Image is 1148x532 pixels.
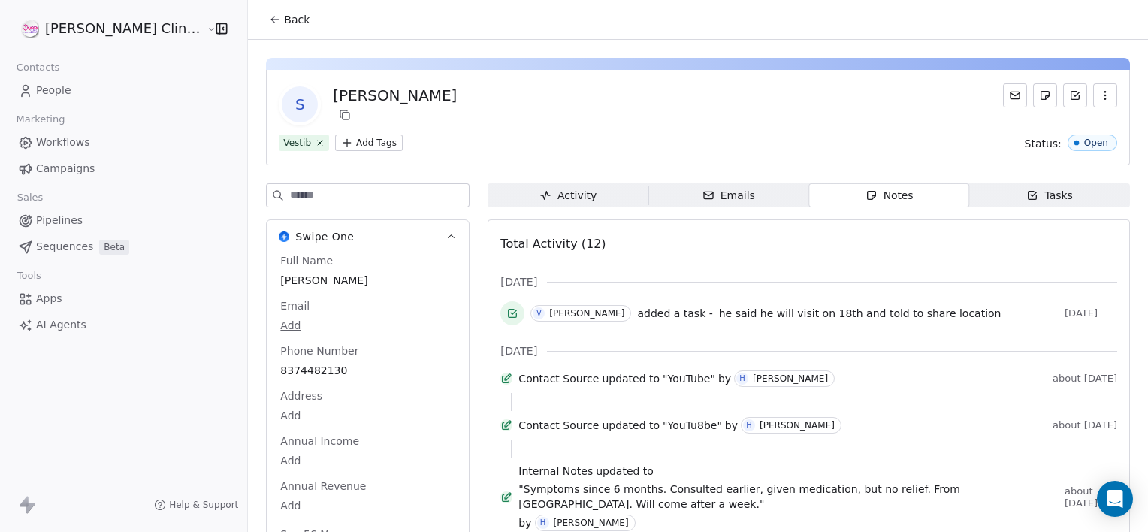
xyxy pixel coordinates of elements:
[335,135,403,151] button: Add Tags
[663,418,722,433] span: "YouTu8be"
[536,307,542,319] div: V
[99,240,129,255] span: Beta
[500,274,537,289] span: [DATE]
[12,130,235,155] a: Workflows
[11,186,50,209] span: Sales
[277,434,362,449] span: Annual Income
[1025,136,1062,151] span: Status:
[518,464,593,479] span: Internal Notes
[12,234,235,259] a: SequencesBeta
[280,273,455,288] span: [PERSON_NAME]
[746,419,752,431] div: H
[10,108,71,131] span: Marketing
[663,371,715,386] span: "YouTube"
[1097,481,1133,517] div: Open Intercom Messenger
[719,304,1001,322] a: he said he will visit on 18th and told to share location
[596,464,654,479] span: updated to
[280,408,455,423] span: Add
[539,188,597,204] div: Activity
[12,78,235,103] a: People
[36,83,71,98] span: People
[169,499,238,511] span: Help & Support
[518,418,599,433] span: Contact Source
[267,220,469,253] button: Swipe OneSwipe One
[284,12,310,27] span: Back
[500,343,537,358] span: [DATE]
[12,156,235,181] a: Campaigns
[1065,485,1117,509] span: about [DATE]
[333,85,457,106] div: [PERSON_NAME]
[554,518,629,528] div: [PERSON_NAME]
[277,479,369,494] span: Annual Revenue
[540,517,546,529] div: H
[12,313,235,337] a: AI Agents
[277,298,313,313] span: Email
[753,373,828,384] div: [PERSON_NAME]
[602,371,660,386] span: updated to
[739,373,745,385] div: H
[1065,307,1117,319] span: [DATE]
[1084,138,1108,148] div: Open
[260,6,319,33] button: Back
[1053,419,1117,431] span: about [DATE]
[602,418,660,433] span: updated to
[549,308,624,319] div: [PERSON_NAME]
[280,318,455,333] span: Add
[12,208,235,233] a: Pipelines
[277,388,325,404] span: Address
[277,343,361,358] span: Phone Number
[719,307,1001,319] span: he said he will visit on 18th and told to share location
[36,161,95,177] span: Campaigns
[1026,188,1073,204] div: Tasks
[12,286,235,311] a: Apps
[154,499,238,511] a: Help & Support
[702,188,755,204] div: Emails
[45,19,203,38] span: [PERSON_NAME] Clinic External
[280,453,455,468] span: Add
[637,306,712,321] span: added a task -
[518,482,1059,512] span: "Symptoms since 6 months. Consulted earlier, given medication, but no relief. From [GEOGRAPHIC_DA...
[760,420,835,431] div: [PERSON_NAME]
[282,86,318,122] span: S
[280,498,455,513] span: Add
[36,135,90,150] span: Workflows
[500,237,606,251] span: Total Activity (12)
[295,229,354,244] span: Swipe One
[36,317,86,333] span: AI Agents
[518,515,531,530] span: by
[718,371,731,386] span: by
[10,56,66,79] span: Contacts
[36,213,83,228] span: Pipelines
[1053,373,1117,385] span: about [DATE]
[280,363,455,378] span: 8374482130
[36,291,62,307] span: Apps
[18,16,196,41] button: [PERSON_NAME] Clinic External
[21,20,39,38] img: RASYA-Clinic%20Circle%20icon%20Transparent.png
[11,264,47,287] span: Tools
[279,231,289,242] img: Swipe One
[277,253,336,268] span: Full Name
[518,371,599,386] span: Contact Source
[725,418,738,433] span: by
[36,239,93,255] span: Sequences
[283,136,311,150] div: Vestib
